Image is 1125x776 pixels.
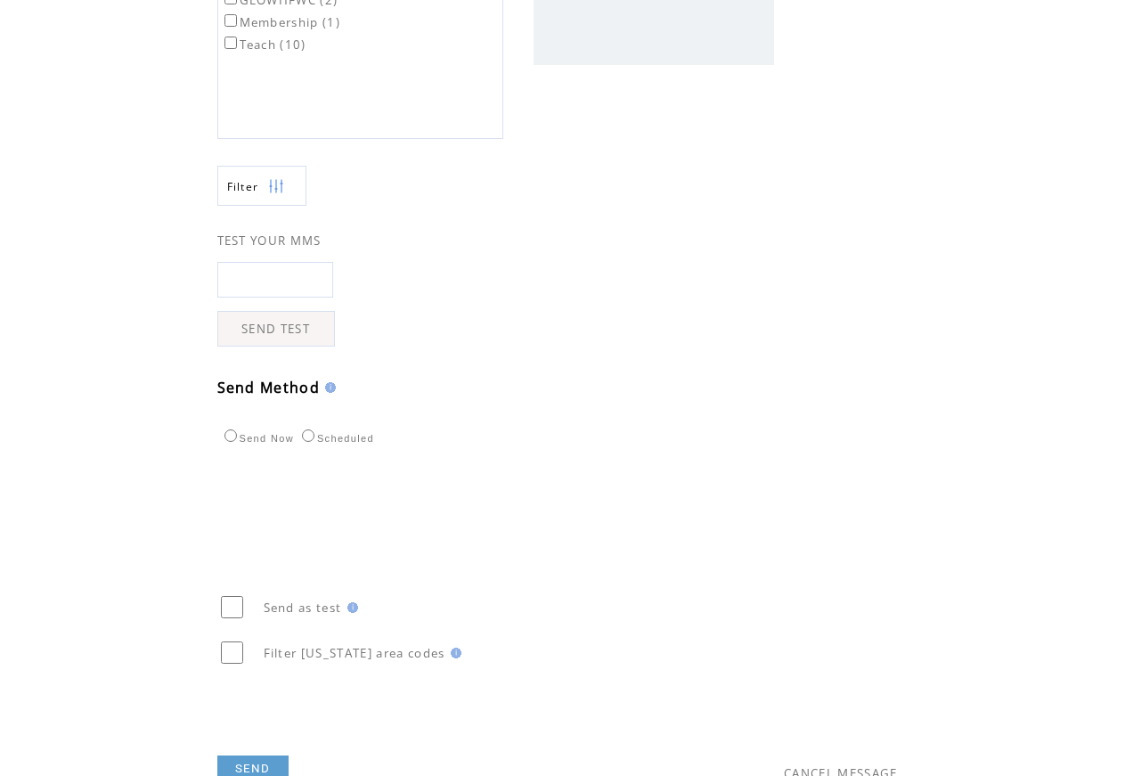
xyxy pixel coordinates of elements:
[221,37,306,53] label: Teach (10)
[224,37,237,49] input: Teach (10)
[298,433,374,444] label: Scheduled
[320,382,336,393] img: help.gif
[217,233,322,249] span: TEST YOUR MMS
[217,311,335,347] a: SEND TEST
[445,648,461,658] img: help.gif
[217,378,321,397] span: Send Method
[264,645,445,661] span: Filter [US_STATE] area codes
[221,14,341,30] label: Membership (1)
[220,433,294,444] label: Send Now
[264,600,342,616] span: Send as test
[217,166,306,206] a: Filter
[224,429,237,442] input: Send Now
[224,14,237,27] input: Membership (1)
[302,429,314,442] input: Scheduled
[268,167,284,207] img: filters.png
[342,602,358,613] img: help.gif
[227,179,259,194] span: Show filters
